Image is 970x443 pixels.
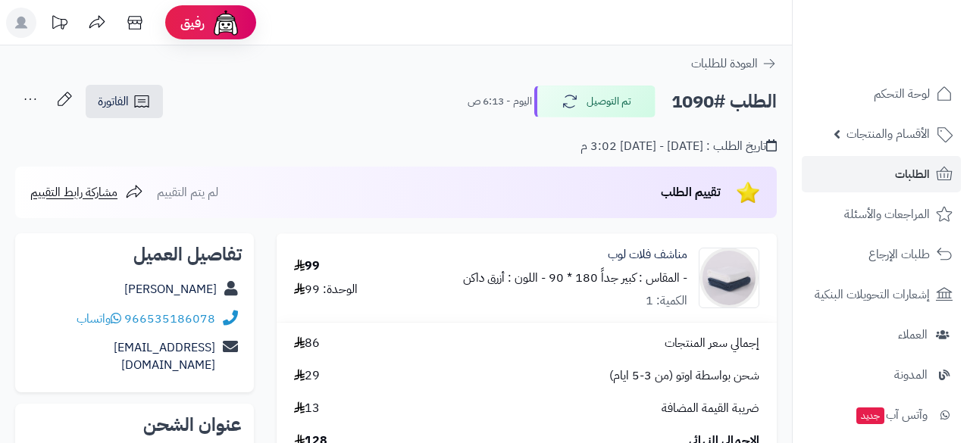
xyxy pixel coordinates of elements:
div: تاريخ الطلب : [DATE] - [DATE] 3:02 م [580,138,777,155]
small: اليوم - 6:13 ص [468,94,532,109]
div: 99 [294,257,320,275]
a: الفاتورة [86,85,163,118]
div: الوحدة: 99 [294,281,358,298]
span: لوحة التحكم [874,83,930,105]
a: [EMAIL_ADDRESS][DOMAIN_NAME] [114,338,215,374]
span: المدونة [894,364,928,385]
span: المراجعات والأسئلة [844,204,930,225]
a: لوحة التحكم [802,76,961,112]
a: طلبات الإرجاع [802,236,961,273]
span: إجمالي سعر المنتجات [665,335,759,352]
span: إشعارات التحويلات البنكية [815,284,930,305]
span: لم يتم التقييم [157,183,218,201]
a: إشعارات التحويلات البنكية [802,276,961,313]
span: شحن بواسطة اوتو (من 3-5 ايام) [609,367,759,385]
a: المدونة [802,357,961,393]
img: 1754839373-%D9%81%D9%84%D8%A7%D8%AA%20%D9%84%D9%88%D8%A8-90x90.jpg [699,248,759,308]
a: العودة للطلبات [691,55,777,73]
small: - اللون : أزرق داكن [463,269,546,287]
small: - المقاس : كبير جداً 180 * 90 [549,269,687,287]
div: الكمية: 1 [646,292,687,310]
span: طلبات الإرجاع [868,244,930,265]
span: 29 [294,367,320,385]
span: الطلبات [895,164,930,185]
span: 86 [294,335,320,352]
h2: عنوان الشحن [27,416,242,434]
a: وآتس آبجديد [802,397,961,433]
span: مشاركة رابط التقييم [30,183,117,201]
a: مناشف فلات لوب [608,246,687,264]
a: مشاركة رابط التقييم [30,183,143,201]
span: ضريبة القيمة المضافة [662,400,759,417]
img: ai-face.png [211,8,241,38]
span: تقييم الطلب [661,183,721,201]
img: logo-2.png [867,32,956,64]
button: تم التوصيل [534,86,656,117]
span: العودة للطلبات [691,55,758,73]
span: الفاتورة [98,92,129,111]
span: الأقسام والمنتجات [846,123,930,145]
a: العملاء [802,317,961,353]
a: المراجعات والأسئلة [802,196,961,232]
a: واتساب [77,310,121,328]
h2: تفاصيل العميل [27,245,242,264]
span: رفيق [180,14,205,32]
a: تحديثات المنصة [40,8,78,42]
h2: الطلب #1090 [671,86,777,117]
a: الطلبات [802,156,961,192]
a: 966535186078 [124,310,215,328]
span: 13 [294,400,320,417]
span: وآتس آب [855,404,928,426]
span: العملاء [898,324,928,345]
span: جديد [856,407,884,424]
a: [PERSON_NAME] [124,280,217,298]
